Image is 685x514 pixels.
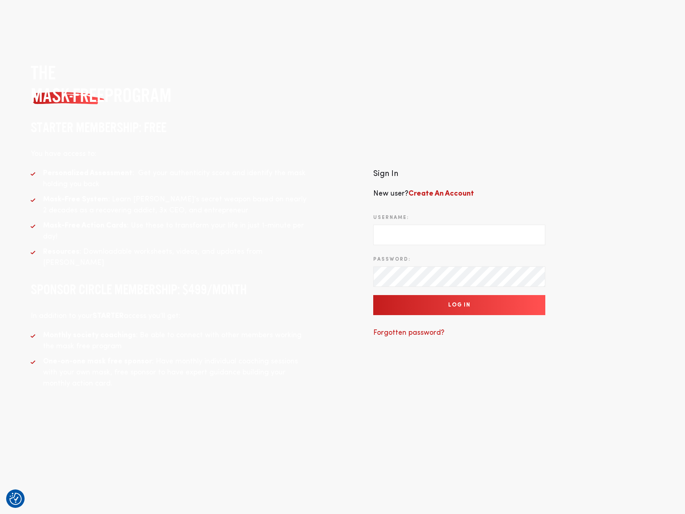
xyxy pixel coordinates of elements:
strong: Resources [43,248,79,255]
span: : Downloadable worksheets, videos, and updates from [PERSON_NAME] [43,248,263,266]
label: Username: [373,214,409,221]
img: Revisit consent button [9,493,22,505]
span: : Get your authenticity score and identify the mask holding you back [43,169,306,188]
h3: SPONSOR CIRCLE MEMBERSHIP: $499/MONTH [31,281,312,298]
button: Consent Preferences [9,493,22,505]
strong: STARTER [93,312,124,320]
p: In addition to your access you’ll get: [31,311,312,322]
strong: Monthly society coachings [43,331,136,339]
span: : Learn [PERSON_NAME]’s secret weapon based on nearly 2 decades as a recovering addict, 3x CEO, a... [43,196,306,214]
li: : Be able to connect with other members working the mask free program [31,330,312,352]
span: New user? [373,190,474,197]
strong: Personalized Assessment [43,169,132,177]
span: MASK-FREE [31,84,104,106]
input: Log In [373,295,545,315]
h2: The program [31,61,312,106]
a: Forgotten password? [373,329,445,336]
strong: One-on-one mask free sponsor [43,358,152,365]
label: Password: [373,256,411,263]
strong: Mask-Free System [43,196,108,203]
strong: Mask-Free Action Cards [43,222,127,229]
span: Sign In [373,170,398,178]
a: Create An Account [408,190,474,197]
span: : Use these to transform your life in just 1-minute per day! [43,222,304,240]
h3: STARTER MEMBERSHIP: FREE [31,119,312,136]
p: You have access to: [31,149,312,160]
li: : Have monthly individual coaching sessions with your own mask, free sponsor to have expert guida... [31,356,312,389]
